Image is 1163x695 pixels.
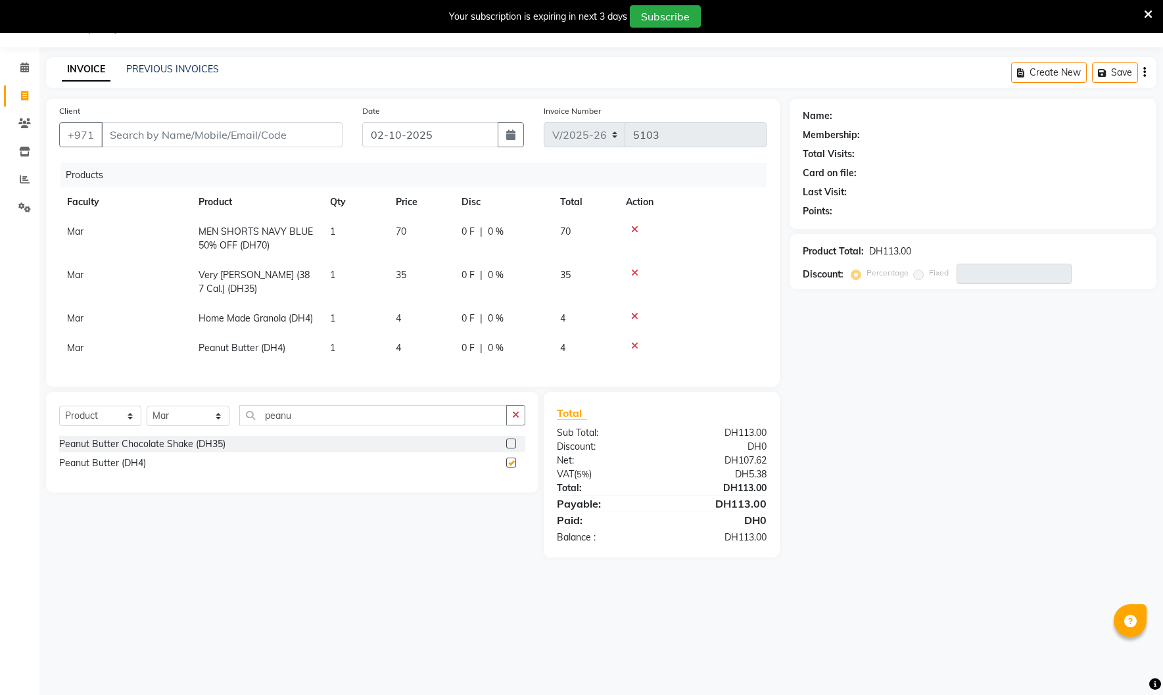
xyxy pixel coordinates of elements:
[929,267,949,279] label: Fixed
[330,269,335,281] span: 1
[59,456,146,470] div: Peanut Butter (DH4)
[67,312,83,324] span: Mar
[803,128,860,142] div: Membership:
[330,342,335,354] span: 1
[560,269,571,281] span: 35
[199,312,313,324] span: Home Made Granola (DH4)
[803,109,832,123] div: Name:
[480,312,483,325] span: |
[59,187,191,217] th: Faculty
[803,268,843,281] div: Discount:
[547,467,662,481] div: ( )
[803,166,857,180] div: Card on file:
[661,481,776,495] div: DH113.00
[449,10,627,24] div: Your subscription is expiring in next 3 days
[661,496,776,512] div: DH113.00
[547,440,662,454] div: Discount:
[322,187,388,217] th: Qty
[396,269,406,281] span: 35
[488,225,504,239] span: 0 %
[577,469,589,479] span: 5%
[547,496,662,512] div: Payable:
[1011,62,1087,83] button: Create New
[557,468,574,480] span: VAT
[67,226,83,237] span: Mar
[557,406,587,420] span: Total
[547,531,662,544] div: Balance :
[661,467,776,481] div: DH5.38
[60,163,776,187] div: Products
[462,268,475,282] span: 0 F
[560,342,565,354] span: 4
[480,225,483,239] span: |
[630,5,701,28] button: Subscribe
[552,187,618,217] th: Total
[396,226,406,237] span: 70
[544,105,601,117] label: Invoice Number
[661,512,776,528] div: DH0
[803,185,847,199] div: Last Visit:
[661,426,776,440] div: DH113.00
[330,226,335,237] span: 1
[330,312,335,324] span: 1
[480,341,483,355] span: |
[239,405,507,425] input: Search or Scan
[462,312,475,325] span: 0 F
[803,147,855,161] div: Total Visits:
[547,512,662,528] div: Paid:
[101,122,343,147] input: Search by Name/Mobile/Email/Code
[488,341,504,355] span: 0 %
[199,269,310,295] span: Very [PERSON_NAME] (387 Cal.) (DH35)
[661,454,776,467] div: DH107.62
[488,312,504,325] span: 0 %
[480,268,483,282] span: |
[388,187,454,217] th: Price
[618,187,767,217] th: Action
[547,426,662,440] div: Sub Total:
[803,204,832,218] div: Points:
[661,440,776,454] div: DH0
[462,341,475,355] span: 0 F
[803,245,864,258] div: Product Total:
[560,312,565,324] span: 4
[547,454,662,467] div: Net:
[454,187,552,217] th: Disc
[126,63,219,75] a: PREVIOUS INVOICES
[866,267,909,279] label: Percentage
[396,342,401,354] span: 4
[59,122,103,147] button: +971
[362,105,380,117] label: Date
[462,225,475,239] span: 0 F
[547,481,662,495] div: Total:
[199,342,285,354] span: Peanut Butter (DH4)
[199,226,313,251] span: MEN SHORTS NAVY BLUE 50% OFF (DH70)
[67,269,83,281] span: Mar
[488,268,504,282] span: 0 %
[59,105,80,117] label: Client
[560,226,571,237] span: 70
[59,437,225,451] div: Peanut Butter Chocolate Shake (DH35)
[1092,62,1138,83] button: Save
[396,312,401,324] span: 4
[62,58,110,82] a: INVOICE
[661,531,776,544] div: DH113.00
[67,342,83,354] span: Mar
[191,187,322,217] th: Product
[869,245,911,258] div: DH113.00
